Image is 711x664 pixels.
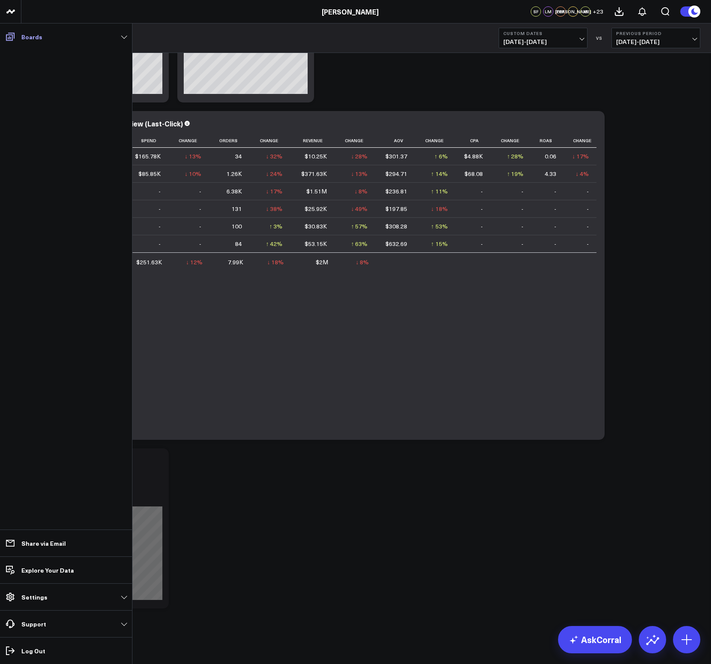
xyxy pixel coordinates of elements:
div: - [554,205,556,213]
div: $197.85 [385,205,407,213]
a: [PERSON_NAME] [322,7,379,16]
div: $30.83K [305,222,327,231]
div: DM [555,6,566,17]
th: Change [564,134,596,148]
div: - [199,205,201,213]
div: SF [531,6,541,17]
div: ↓ 8% [354,187,367,196]
b: Custom Dates [503,31,583,36]
div: 4.33 [545,170,556,178]
div: ↓ 17% [572,152,589,161]
div: - [481,222,483,231]
div: $632.69 [385,240,407,248]
div: - [554,240,556,248]
div: ↓ 17% [266,187,282,196]
div: - [521,222,523,231]
div: ↓ 18% [431,205,448,213]
div: 7.99K [228,258,243,266]
th: Cpa [455,134,491,148]
div: ↓ 12% [186,258,203,266]
div: ↑ 15% [431,240,448,248]
div: ↓ 13% [185,152,201,161]
div: - [554,222,556,231]
th: Revenue [290,134,335,148]
div: - [521,187,523,196]
div: - [159,205,161,213]
div: ↑ 28% [507,152,523,161]
div: - [199,240,201,248]
th: Change [491,134,531,148]
div: JB [580,6,591,17]
div: LM [543,6,553,17]
button: +23 [593,6,603,17]
div: $1.51M [306,187,327,196]
div: ↑ 6% [435,152,448,161]
div: 100 [232,222,242,231]
div: ↑ 57% [351,222,367,231]
div: $4.88K [464,152,483,161]
div: ↓ 32% [266,152,282,161]
span: [DATE] - [DATE] [616,38,696,45]
p: Share via Email [21,540,66,547]
div: ↓ 13% [351,170,367,178]
div: - [587,240,589,248]
div: - [587,187,589,196]
div: 131 [232,205,242,213]
b: Previous Period [616,31,696,36]
div: ↓ 28% [351,152,367,161]
p: Explore Your Data [21,567,74,573]
div: - [554,187,556,196]
div: $25.92K [305,205,327,213]
span: [DATE] - [DATE] [503,38,583,45]
p: Log Out [21,647,45,654]
div: $2M [316,258,328,266]
th: Spend [124,134,168,148]
th: Change [335,134,375,148]
div: - [159,187,161,196]
div: - [159,240,161,248]
div: ↑ 11% [431,187,448,196]
th: Roas [531,134,564,148]
div: - [481,187,483,196]
div: ↑ 63% [351,240,367,248]
div: ↓ 49% [351,205,367,213]
a: AskCorral [558,626,632,653]
div: - [481,240,483,248]
div: - [521,205,523,213]
th: Change [250,134,290,148]
div: - [199,222,201,231]
div: $85.85K [138,170,161,178]
div: $53.15K [305,240,327,248]
div: $308.28 [385,222,407,231]
div: ↓ 18% [267,258,284,266]
div: - [521,240,523,248]
div: $236.81 [385,187,407,196]
div: - [587,205,589,213]
div: ↑ 14% [431,170,448,178]
div: - [481,205,483,213]
div: ↑ 53% [431,222,448,231]
th: Aov [375,134,414,148]
div: ↓ 10% [185,170,201,178]
div: [PERSON_NAME] [568,6,578,17]
div: - [199,187,201,196]
div: ↑ 42% [266,240,282,248]
div: 6.38K [226,187,242,196]
div: - [159,222,161,231]
button: Previous Period[DATE]-[DATE] [611,28,700,48]
div: ↓ 8% [355,258,369,266]
div: ↓ 38% [266,205,282,213]
th: Change [415,134,455,148]
div: ↓ 24% [266,170,282,178]
div: $371.63K [301,170,327,178]
th: Change [168,134,209,148]
div: $165.78K [135,152,161,161]
div: $301.37 [385,152,407,161]
div: ↑ 19% [507,170,523,178]
p: Boards [21,33,42,40]
div: ↓ 4% [576,170,589,178]
div: ↑ 3% [269,222,282,231]
p: Settings [21,594,47,600]
span: + 23 [593,9,603,15]
div: $294.71 [385,170,407,178]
